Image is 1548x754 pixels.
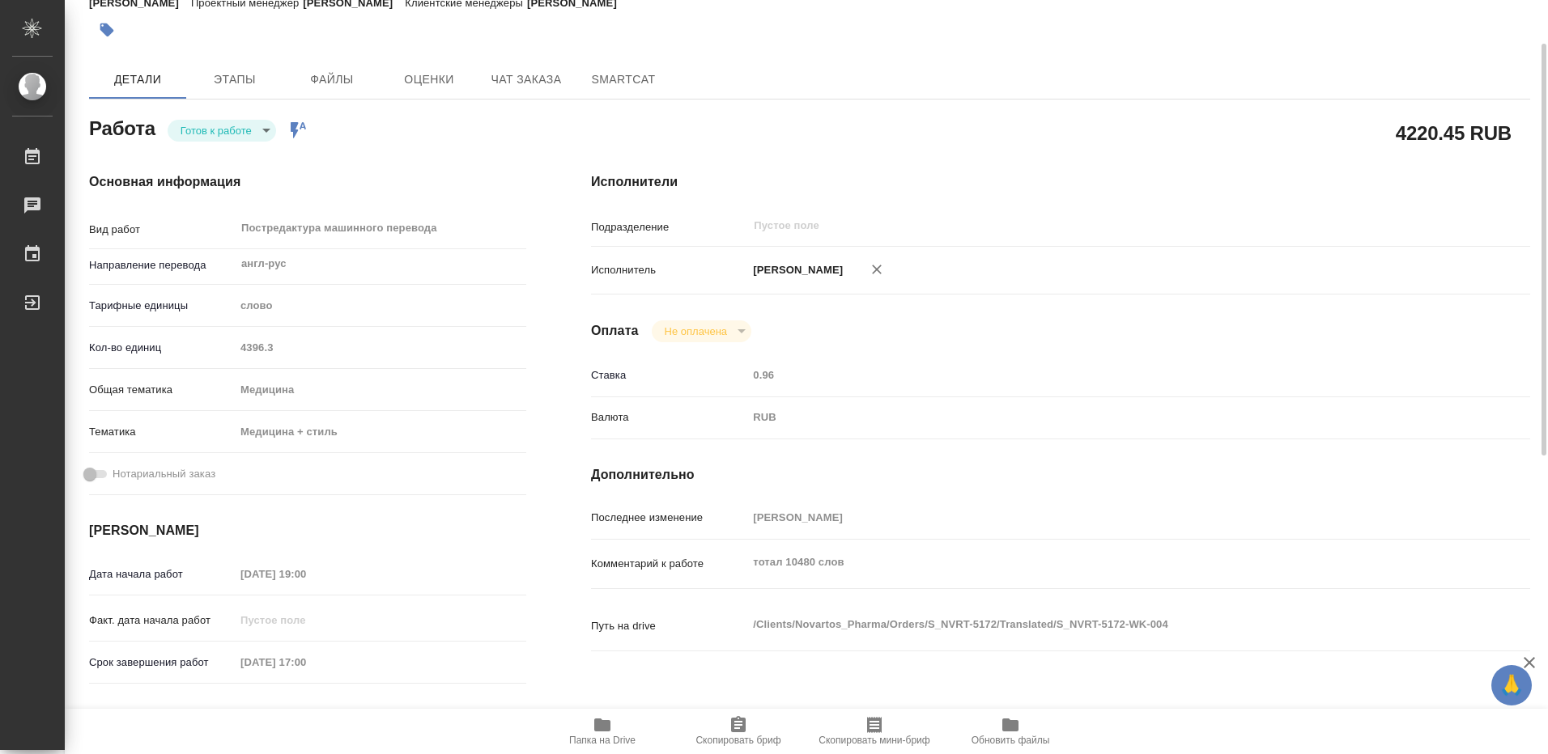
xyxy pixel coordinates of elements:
[695,735,780,746] span: Скопировать бриф
[942,709,1078,754] button: Обновить файлы
[747,506,1452,529] input: Пустое поле
[859,252,895,287] button: Удалить исполнителя
[89,521,526,540] h4: [PERSON_NAME]
[591,219,747,235] p: Подразделение
[591,409,747,426] p: Валюта
[591,367,747,383] p: Ставка
[747,404,1452,431] div: RUB
[747,262,843,278] p: [PERSON_NAME]
[89,172,526,192] h4: Основная информация
[747,611,1452,638] textarea: /Clients/Novartos_Pharma/Orders/S_NVRT-5172/Translated/S_NVRT-5172-WK-004
[591,618,747,634] p: Путь на drive
[660,324,732,338] button: Не оплачена
[747,549,1452,576] textarea: тотал 10480 слов
[487,70,565,90] span: Чат заказа
[569,735,636,746] span: Папка на Drive
[176,124,257,138] button: Готов к работе
[390,70,468,90] span: Оценки
[235,292,526,320] div: слово
[89,12,125,48] button: Добавить тэг
[89,222,235,238] p: Вид работ
[1491,665,1532,705] button: 🙏
[806,709,942,754] button: Скопировать мини-бриф
[591,465,1530,485] h4: Дополнительно
[89,257,235,273] p: Направление перевода
[235,376,526,404] div: Медицина
[747,363,1452,387] input: Пустое поле
[585,70,662,90] span: SmartCat
[196,70,274,90] span: Этапы
[293,70,371,90] span: Файлы
[1498,668,1525,702] span: 🙏
[591,172,1530,192] h4: Исполнители
[534,709,670,754] button: Папка на Drive
[168,120,276,142] div: Готов к работе
[591,556,747,572] p: Комментарий к работе
[591,321,639,341] h4: Оплата
[972,735,1050,746] span: Обновить файлы
[89,382,235,398] p: Общая тематика
[235,562,376,586] input: Пустое поле
[99,70,176,90] span: Детали
[752,216,1414,235] input: Пустое поле
[89,612,235,629] p: Факт. дата начала работ
[89,654,235,671] p: Срок завершения работ
[89,424,235,440] p: Тематика
[670,709,806,754] button: Скопировать бриф
[235,336,526,359] input: Пустое поле
[591,262,747,278] p: Исполнитель
[89,298,235,314] p: Тарифные единицы
[113,466,215,482] span: Нотариальный заказ
[89,112,155,142] h2: Работа
[89,566,235,582] p: Дата начала работ
[235,608,376,632] input: Пустое поле
[652,320,751,342] div: Готов к работе
[1396,119,1512,146] h2: 4220.45 RUB
[235,418,526,446] div: Медицина + стиль
[89,340,235,356] p: Кол-во единиц
[235,650,376,674] input: Пустое поле
[819,735,929,746] span: Скопировать мини-бриф
[591,510,747,526] p: Последнее изменение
